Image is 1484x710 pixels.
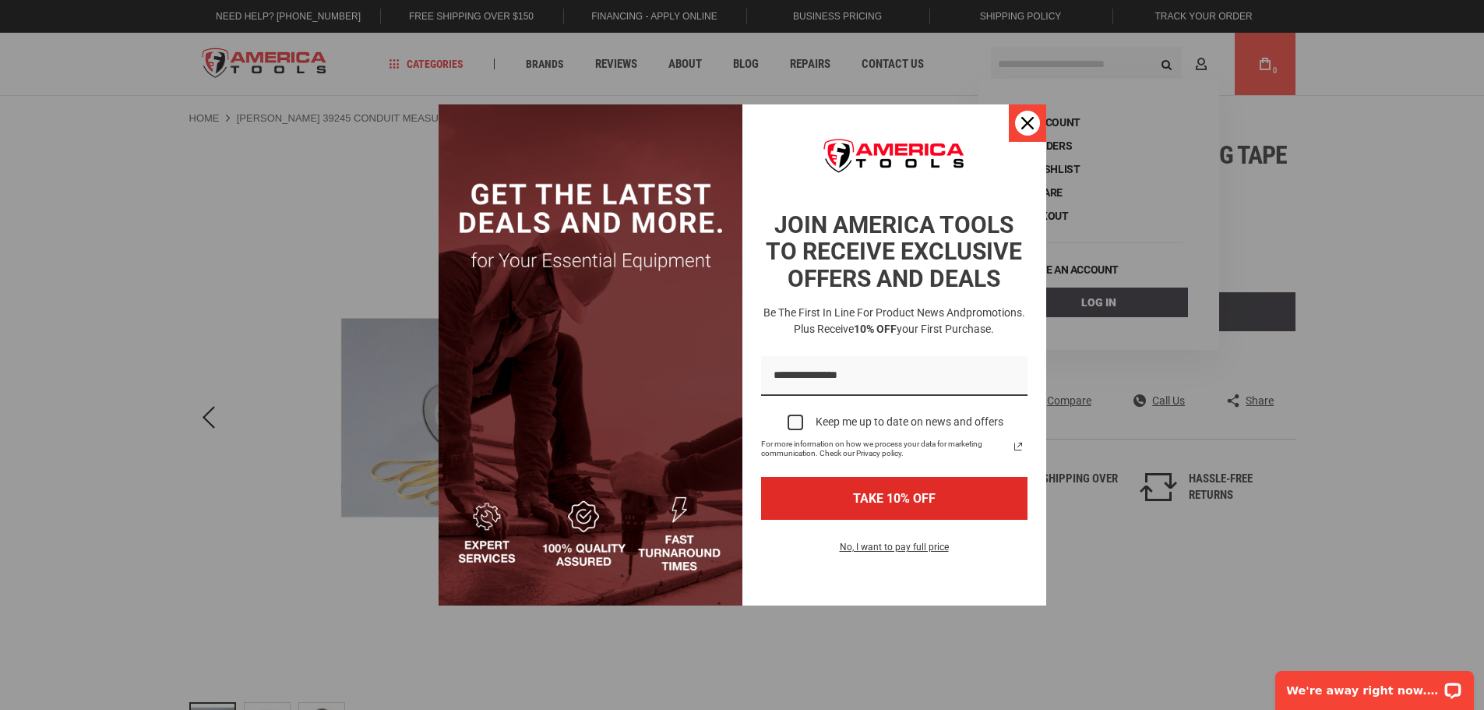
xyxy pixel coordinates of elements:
button: No, I want to pay full price [827,539,961,565]
span: For more information on how we process your data for marketing communication. Check our Privacy p... [761,440,1009,458]
a: Read our Privacy Policy [1009,437,1028,456]
h3: Be the first in line for product news and [758,305,1031,337]
svg: close icon [1021,117,1034,129]
strong: JOIN AMERICA TOOLS TO RECEIVE EXCLUSIVE OFFERS AND DEALS [766,211,1022,292]
input: Email field [761,356,1028,396]
iframe: LiveChat chat widget [1265,661,1484,710]
button: Close [1009,104,1046,142]
div: Keep me up to date on news and offers [816,415,1003,429]
button: TAKE 10% OFF [761,477,1028,520]
svg: link icon [1009,437,1028,456]
strong: 10% OFF [854,323,897,335]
